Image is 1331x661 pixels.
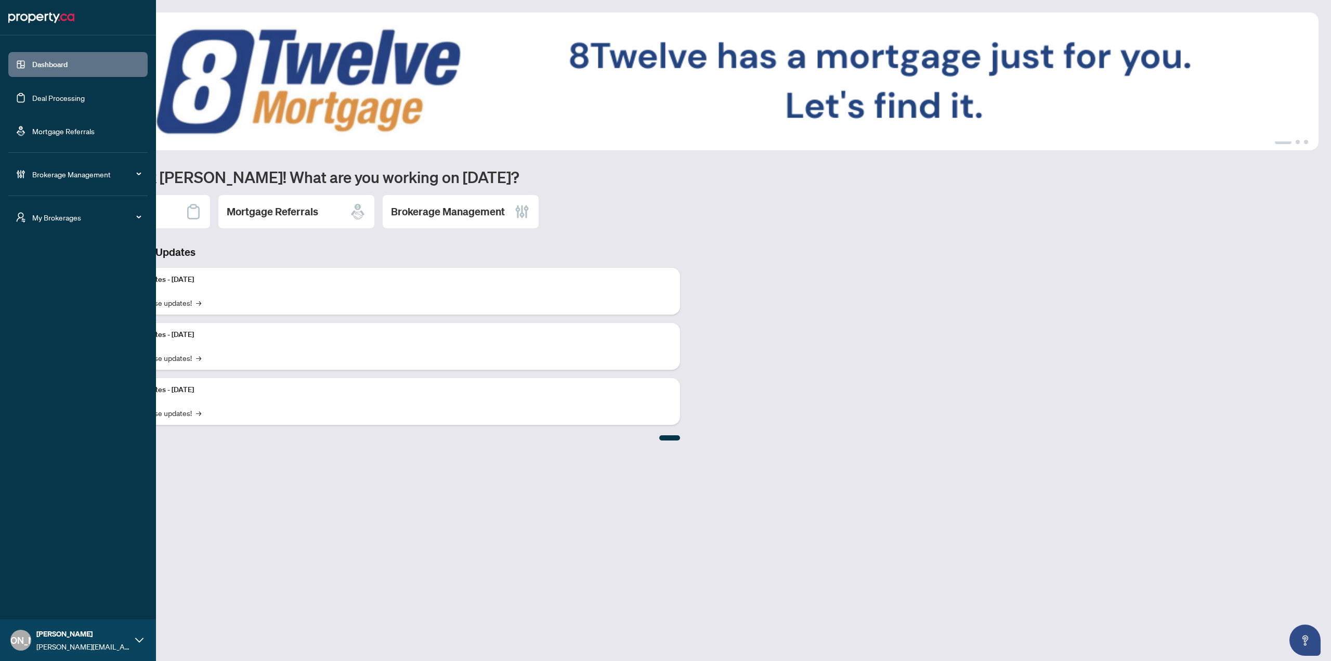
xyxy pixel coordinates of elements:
p: Platform Updates - [DATE] [109,384,672,396]
span: My Brokerages [32,212,140,223]
h2: Mortgage Referrals [227,204,318,219]
button: 2 [1296,140,1300,144]
img: logo [8,9,74,26]
a: Deal Processing [32,93,85,102]
button: 3 [1304,140,1308,144]
h2: Brokerage Management [391,204,505,219]
span: → [196,297,201,308]
p: Platform Updates - [DATE] [109,274,672,286]
a: Mortgage Referrals [32,126,95,136]
h1: Welcome back [PERSON_NAME]! What are you working on [DATE]? [54,167,1319,187]
span: → [196,352,201,364]
button: 1 [1275,140,1291,144]
span: [PERSON_NAME] [36,628,130,640]
p: Platform Updates - [DATE] [109,329,672,341]
a: Dashboard [32,60,68,69]
span: [PERSON_NAME][EMAIL_ADDRESS][DOMAIN_NAME] [36,641,130,652]
h3: Brokerage & Industry Updates [54,245,680,260]
button: Open asap [1289,625,1321,656]
span: user-switch [16,212,26,223]
span: → [196,407,201,419]
img: Slide 0 [54,12,1319,150]
span: Brokerage Management [32,169,140,180]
